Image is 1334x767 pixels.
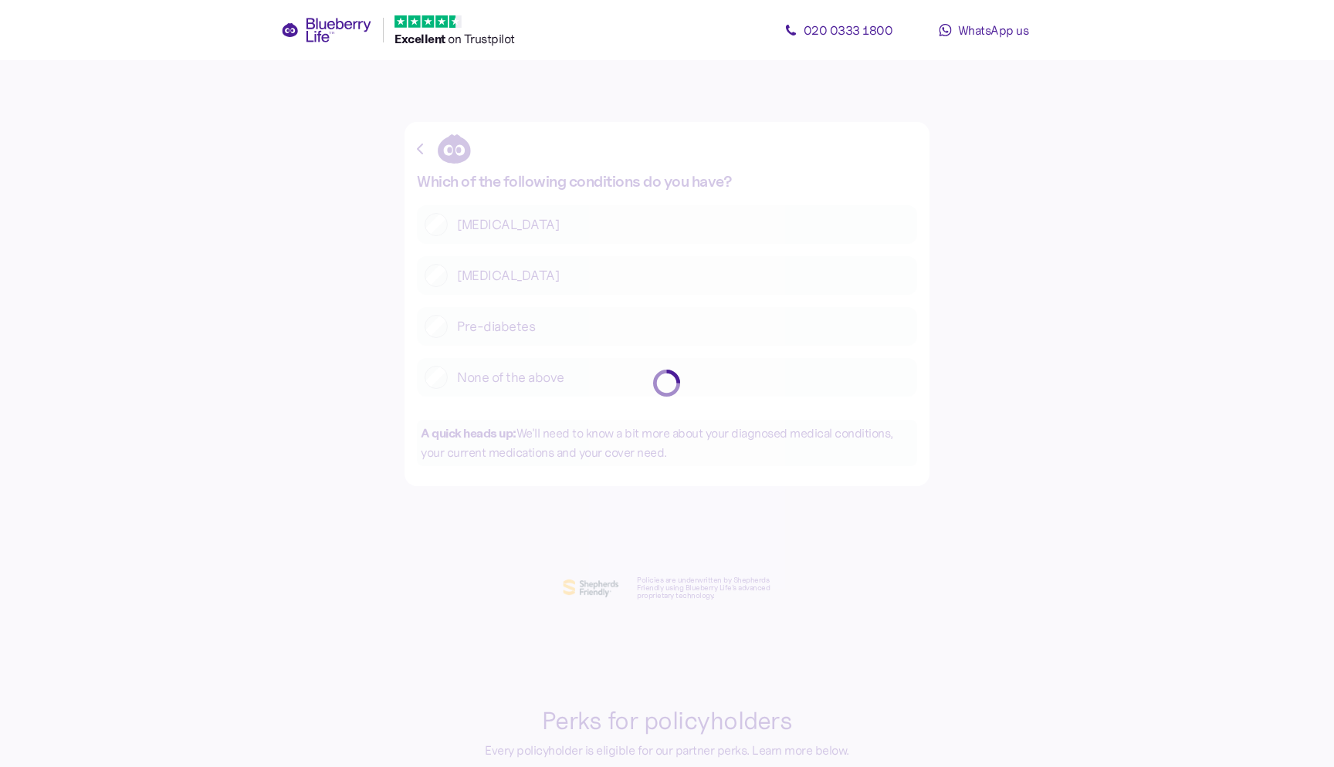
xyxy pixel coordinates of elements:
a: WhatsApp us [914,15,1053,46]
span: 020 0333 1800 [804,22,893,38]
span: on Trustpilot [448,31,515,46]
a: 020 0333 1800 [769,15,908,46]
span: Excellent ️ [394,31,448,46]
span: WhatsApp us [958,22,1029,38]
